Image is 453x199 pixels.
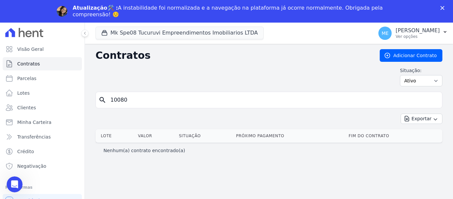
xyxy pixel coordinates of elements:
[346,129,442,143] th: Fim do Contrato
[103,147,185,154] p: Nenhum(a) contrato encontrado(a)
[3,86,82,100] a: Lotes
[382,31,389,36] span: ME
[176,129,233,143] th: Situação
[17,163,46,169] span: Negativação
[17,60,40,67] span: Contratos
[106,93,439,107] input: Buscar por nome do lote
[233,129,346,143] th: Próximo Pagamento
[380,49,442,62] a: Adicionar Contrato
[3,116,82,129] a: Minha Carteira
[17,90,30,96] span: Lotes
[73,5,118,11] b: Atualização🛠️ :
[3,72,82,85] a: Parcelas
[7,176,23,192] iframe: Intercom live chat
[57,6,67,17] img: Profile image for Adriane
[3,159,82,173] a: Negativação
[5,183,79,191] div: Plataformas
[440,6,447,10] div: Fechar
[3,101,82,114] a: Clientes
[17,134,51,140] span: Transferências
[17,46,44,52] span: Visão Geral
[3,130,82,144] a: Transferências
[96,27,264,39] button: Mk Spe08 Tucuruvi Empreendimentos Imobiliarios LTDA
[3,57,82,70] a: Contratos
[96,50,369,61] h2: Contratos
[96,129,135,143] th: Lote
[396,34,440,39] p: Ver opções
[401,114,442,124] button: Exportar
[3,145,82,158] a: Crédito
[73,5,386,18] div: A instabilidade foi normalizada e a navegação na plataforma já ocorre normalmente. Obrigada pela ...
[373,24,453,43] button: ME [PERSON_NAME] Ver opções
[17,119,51,126] span: Minha Carteira
[98,96,106,104] i: search
[135,129,176,143] th: Valor
[3,43,82,56] a: Visão Geral
[400,67,442,74] label: Situação:
[17,75,36,82] span: Parcelas
[17,148,34,155] span: Crédito
[17,104,36,111] span: Clientes
[396,27,440,34] p: [PERSON_NAME]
